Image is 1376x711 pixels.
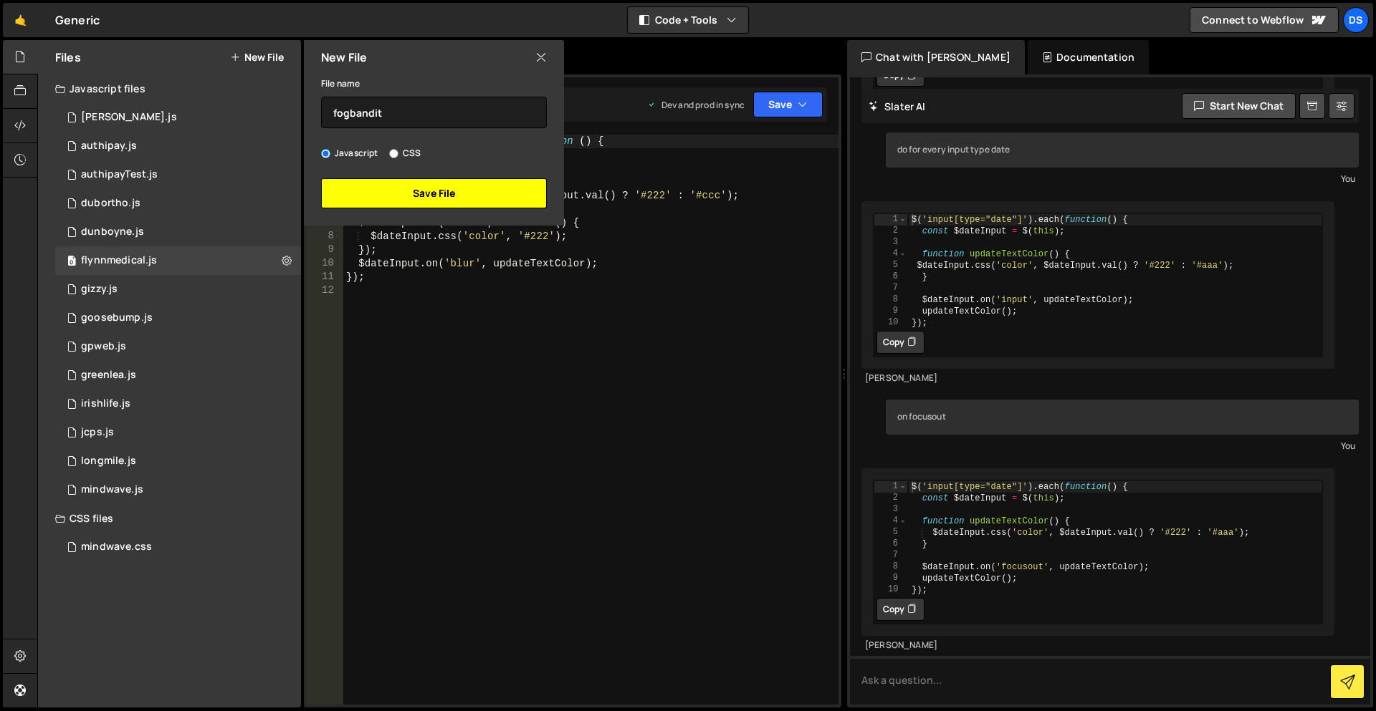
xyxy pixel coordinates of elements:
div: gpweb.js [81,340,126,353]
input: Name [321,97,547,128]
div: 12376/30028.js [55,218,301,246]
div: 2 [874,493,907,504]
div: dunboyne.js [81,226,144,238]
a: Connect to Webflow [1190,7,1339,33]
span: 0 [67,256,76,268]
div: 7 [874,283,907,294]
div: flynnmedical.js [81,254,157,267]
div: on focusout [886,400,1359,435]
div: Documentation [1028,40,1149,74]
h2: Files [55,49,81,65]
div: do for every input type date [886,132,1359,168]
div: Chat with [PERSON_NAME] [847,40,1025,74]
div: 5 [874,527,907,538]
div: authipayTest.js [81,168,158,181]
div: greenlea.js [81,369,136,382]
div: [PERSON_NAME] [865,372,1331,384]
div: mindwave.js [81,483,143,496]
div: 12376/35591.js [55,189,301,218]
div: 1 [874,214,907,226]
div: 3 [874,237,907,248]
div: 7 [874,550,907,561]
div: 10 [874,584,907,596]
div: [PERSON_NAME] [865,639,1331,652]
div: 12376/32436.js [55,361,301,390]
div: 12376/30286.js [55,390,301,418]
div: 12376/39542.css [55,533,301,561]
button: Copy [876,598,924,621]
div: 12 [307,284,343,298]
div: 6 [874,271,907,283]
div: goosebump.js [81,311,153,324]
div: 12376/40721.js [55,132,301,160]
div: 8 [874,294,907,306]
div: 10 [307,257,343,271]
button: New File [230,52,284,63]
div: 6 [874,538,907,550]
button: Save File [321,178,547,208]
button: Code + Tools [628,7,748,33]
div: 12376/44913.js [55,418,301,447]
div: gizzy.js [81,283,118,296]
a: DS [1343,7,1369,33]
div: 11 [307,271,343,284]
div: 12376/30025.js [55,275,301,304]
button: Save [753,92,823,117]
div: 4 [874,516,907,527]
div: 3 [874,504,907,516]
div: jcps.js [81,426,114,439]
input: CSS [389,149,398,158]
div: [PERSON_NAME].js [81,111,177,124]
h2: Slater AI [869,100,926,113]
div: Dev and prod in sync [647,99,745,111]
div: 12376/39541.js [55,475,301,504]
div: 9 [307,243,343,257]
div: 10 [874,317,907,329]
div: 12376/36607.js [55,332,301,361]
div: longmile.js [81,455,136,468]
div: Javascript files [38,74,301,103]
button: Copy [876,331,924,354]
div: You [889,171,1355,186]
div: 8 [307,230,343,243]
label: CSS [389,146,421,160]
div: mindwave.css [81,541,152,553]
div: 9 [874,306,907,317]
div: 12376/29910.js [55,103,301,132]
div: 2 [874,226,907,237]
div: You [889,438,1355,453]
div: 1 [874,481,907,493]
div: irishlife.js [81,397,130,410]
div: 12376/40096.js [55,304,301,332]
div: Generic [55,11,100,29]
a: 🤙 [3,3,38,37]
button: Start new chat [1182,93,1296,119]
div: CSS files [38,504,301,533]
div: 9 [874,573,907,584]
div: dubortho.js [81,197,140,210]
div: 12376/45643.js [55,246,301,275]
div: 12376/42420.js [55,160,301,189]
label: Javascript [321,146,378,160]
label: File name [321,77,360,91]
input: Javascript [321,149,330,158]
div: 8 [874,561,907,573]
h2: New File [321,49,367,65]
div: authipay.js [81,140,137,153]
div: 5 [874,260,907,271]
div: 12376/30027.js [55,447,301,475]
div: 4 [874,248,907,260]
